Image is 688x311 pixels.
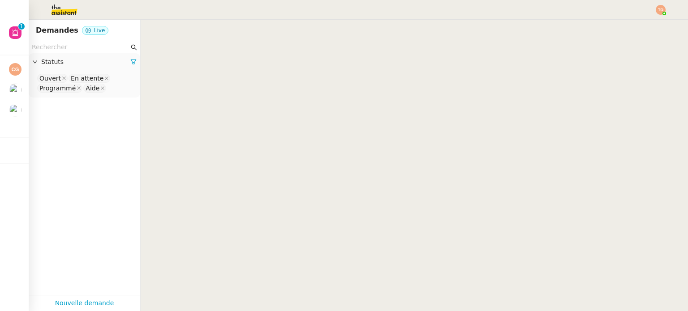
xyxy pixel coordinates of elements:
nz-select-item: Programmé [37,84,82,93]
img: svg [9,63,21,76]
p: 1 [20,23,23,31]
span: Live [94,27,105,34]
a: Nouvelle demande [55,298,114,308]
div: Statuts [29,53,140,71]
nz-select-item: En attente [69,74,110,83]
div: Aide [86,84,99,92]
nz-badge-sup: 1 [18,23,25,30]
nz-select-item: Aide [83,84,106,93]
nz-page-header-title: Demandes [36,24,78,37]
img: users%2FSOpzwpywf0ff3GVMrjy6wZgYrbV2%2Favatar%2F1615313811401.jpeg [9,104,21,116]
div: En attente [71,74,103,82]
img: users%2FEJPpscVToRMPJlyoRFUBjAA9eTy1%2Favatar%2F9e06dc73-415a-4367-bfb1-024442b6f19c [9,84,21,96]
nz-select-item: Ouvert [37,74,68,83]
input: Rechercher [32,42,129,52]
img: svg [656,5,666,15]
div: Programmé [39,84,76,92]
span: Statuts [41,57,130,67]
div: Ouvert [39,74,61,82]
